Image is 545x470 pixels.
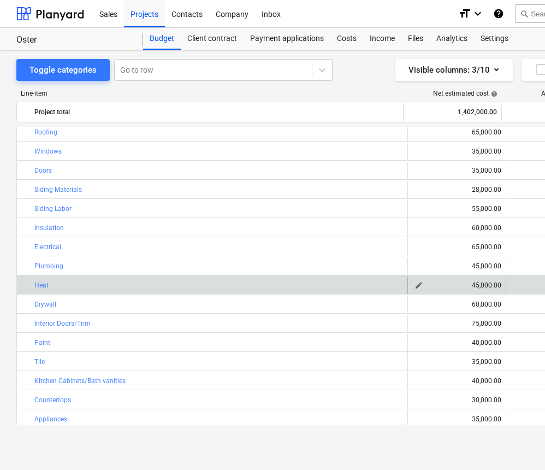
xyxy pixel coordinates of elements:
[16,34,130,46] div: Oster
[412,186,501,193] div: 28,000.00
[34,167,52,174] a: Doors
[401,28,430,50] a: Files
[412,262,501,270] div: 45,000.00
[408,103,497,121] div: 1,402,000.00
[433,90,497,97] div: Net estimated cost
[395,59,513,81] button: Visible columns:3/10
[244,28,330,50] a: Payment applications
[412,148,501,155] div: 35,000.00
[34,148,62,155] a: Windows
[471,7,484,20] i: keyboard_arrow_down
[16,59,110,81] button: Toggle categories
[34,281,49,289] a: Heat
[493,7,504,20] i: Knowledge base
[34,224,64,232] a: Insulation
[34,396,71,404] a: Countertops
[34,103,399,121] div: Project total
[34,301,56,308] a: Drywall
[16,90,404,97] div: Line-item
[474,28,515,50] a: Settings
[34,358,45,366] a: Tile
[412,224,501,232] div: 60,000.00
[412,205,501,213] div: 55,000.00
[412,128,501,136] div: 65,000.00
[34,415,67,423] a: Appliances
[34,205,72,213] a: Siding Labor
[34,186,82,193] a: Siding Materials
[143,28,181,50] a: Budget
[430,28,474,50] a: Analytics
[520,9,529,18] span: search
[412,415,501,423] div: 35,000.00
[412,377,501,385] div: 40,000.00
[34,320,91,327] a: Interior Doors/Trim
[458,7,471,20] i: format_size
[408,63,500,77] div: Visible columns : 3/10
[414,281,423,290] span: edit
[29,63,97,77] div: Toggle categories
[412,396,501,404] div: 30,000.00
[412,167,501,174] div: 35,000.00
[181,28,244,50] a: Client contract
[34,339,50,346] a: Paint
[412,320,501,327] div: 75,000.00
[34,377,126,385] a: Kitchen Cabinets/Bath vanities
[489,91,497,97] span: help
[412,358,501,366] div: 35,000.00
[412,243,501,251] div: 65,000.00
[412,281,501,289] div: 45,000.00
[34,128,57,136] a: Roofing
[363,28,401,50] a: Income
[34,243,61,251] a: Electrical
[330,28,363,50] a: Costs
[412,301,501,308] div: 60,000.00
[34,262,63,270] a: Plumbing
[412,339,501,346] div: 40,000.00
